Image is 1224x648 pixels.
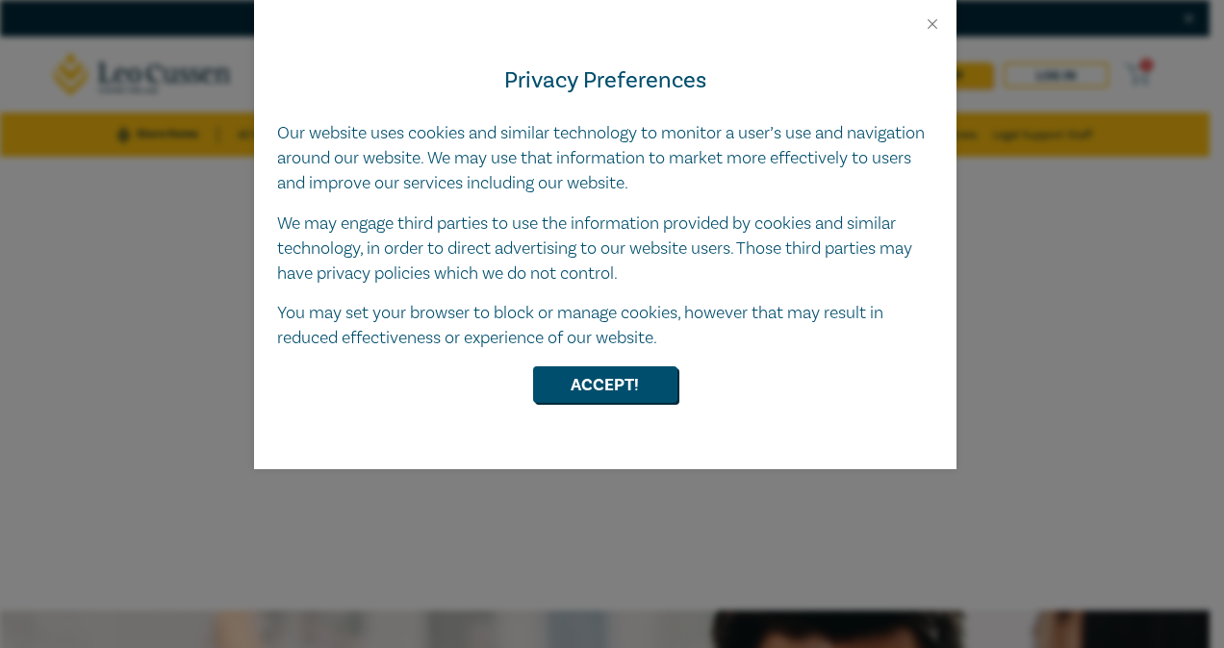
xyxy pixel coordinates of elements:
p: Our website uses cookies and similar technology to monitor a user’s use and navigation around our... [277,121,933,196]
button: Accept! [533,366,677,403]
p: We may engage third parties to use the information provided by cookies and similar technology, in... [277,212,933,287]
button: Close [924,15,941,33]
h4: Privacy Preferences [277,63,933,98]
p: You may set your browser to block or manage cookies, however that may result in reduced effective... [277,301,933,351]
